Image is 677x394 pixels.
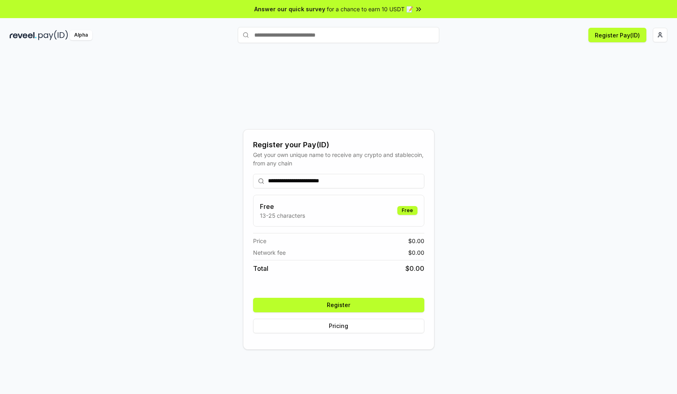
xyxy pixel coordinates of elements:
div: Free [397,206,417,215]
span: $ 0.00 [408,237,424,245]
span: Network fee [253,248,286,257]
button: Register [253,298,424,312]
div: Register your Pay(ID) [253,139,424,151]
span: Price [253,237,266,245]
img: pay_id [38,30,68,40]
img: reveel_dark [10,30,37,40]
div: Get your own unique name to receive any crypto and stablecoin, from any chain [253,151,424,167]
span: Answer our quick survey [254,5,325,13]
div: Alpha [70,30,92,40]
span: $ 0.00 [408,248,424,257]
p: 13-25 characters [260,211,305,220]
h3: Free [260,202,305,211]
span: Total [253,264,268,273]
span: $ 0.00 [405,264,424,273]
button: Pricing [253,319,424,333]
span: for a chance to earn 10 USDT 📝 [327,5,413,13]
button: Register Pay(ID) [588,28,646,42]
